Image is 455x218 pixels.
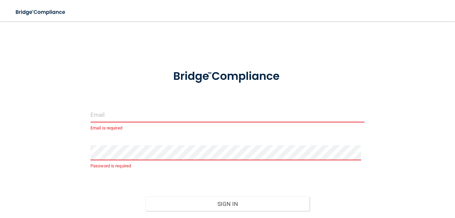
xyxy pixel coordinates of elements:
img: bridge_compliance_login_screen.278c3ca4.svg [10,5,72,19]
button: Sign In [145,197,310,211]
img: bridge_compliance_login_screen.278c3ca4.svg [161,62,294,91]
iframe: Drift Widget Chat Controller [339,170,447,197]
p: Email is required [90,124,365,132]
input: Email [90,107,365,122]
p: Password is required [90,162,365,170]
